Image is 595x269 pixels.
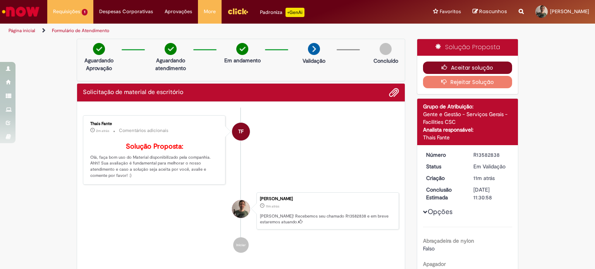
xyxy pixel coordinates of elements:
[389,87,399,98] button: Adicionar anexos
[373,57,398,65] p: Concluído
[260,213,395,225] p: [PERSON_NAME]! Recebemos seu chamado R13582838 e em breve estaremos atuando.
[423,126,512,134] div: Analista responsável:
[6,24,391,38] ul: Trilhas de página
[473,8,507,15] a: Rascunhos
[52,27,109,34] a: Formulário de Atendimento
[473,163,509,170] div: Em Validação
[238,122,244,141] span: TF
[90,122,219,126] div: Thais Fante
[380,43,392,55] img: img-circle-grey.png
[420,186,468,201] dt: Conclusão Estimada
[96,129,109,133] time: 30/09/2025 16:39:45
[9,27,35,34] a: Página inicial
[473,174,509,182] div: 30/09/2025 16:30:54
[232,200,250,218] div: Alan Felipe Cazotto De Lima
[420,163,468,170] dt: Status
[80,57,118,72] p: Aguardando Aprovação
[165,8,192,15] span: Aprovações
[550,8,589,15] span: [PERSON_NAME]
[308,43,320,55] img: arrow-next.png
[96,129,109,133] span: 2m atrás
[473,151,509,159] div: R13582838
[420,174,468,182] dt: Criação
[90,143,219,179] p: Olá, faça bom uso do Material disponibilizado pela companhia. Ahh!! Sua avaliação é fundamental p...
[266,204,279,209] time: 30/09/2025 16:30:54
[423,76,512,88] button: Rejeitar Solução
[417,39,518,56] div: Solução Proposta
[224,57,261,64] p: Em andamento
[260,8,304,17] div: Padroniza
[285,8,304,17] p: +GenAi
[236,43,248,55] img: check-circle-green.png
[423,62,512,74] button: Aceitar solução
[423,103,512,110] div: Grupo de Atribuição:
[260,197,395,201] div: [PERSON_NAME]
[165,43,177,55] img: check-circle-green.png
[152,57,189,72] p: Aguardando atendimento
[473,175,495,182] span: 11m atrás
[93,43,105,55] img: check-circle-green.png
[423,245,435,252] span: Falso
[83,192,399,230] li: Alan Felipe Cazotto De Lima
[420,151,468,159] dt: Número
[479,8,507,15] span: Rascunhos
[204,8,216,15] span: More
[83,108,399,260] ul: Histórico de tíquete
[119,127,169,134] small: Comentários adicionais
[473,186,509,201] div: [DATE] 11:30:58
[227,5,248,17] img: click_logo_yellow_360x200.png
[266,204,279,209] span: 11m atrás
[423,260,446,267] b: Apagador
[126,142,183,151] b: Solução Proposta:
[53,8,80,15] span: Requisições
[1,4,41,19] img: ServiceNow
[423,237,474,244] b: Abraçadeira de nylon
[83,89,183,96] h2: Solicitação de material de escritório Histórico de tíquete
[82,9,88,15] span: 1
[99,8,153,15] span: Despesas Corporativas
[232,123,250,140] div: Thais Fante
[423,134,512,141] div: Thais Fante
[303,57,325,65] p: Validação
[423,110,512,126] div: Gente e Gestão - Serviços Gerais - Facilities CSC
[440,8,461,15] span: Favoritos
